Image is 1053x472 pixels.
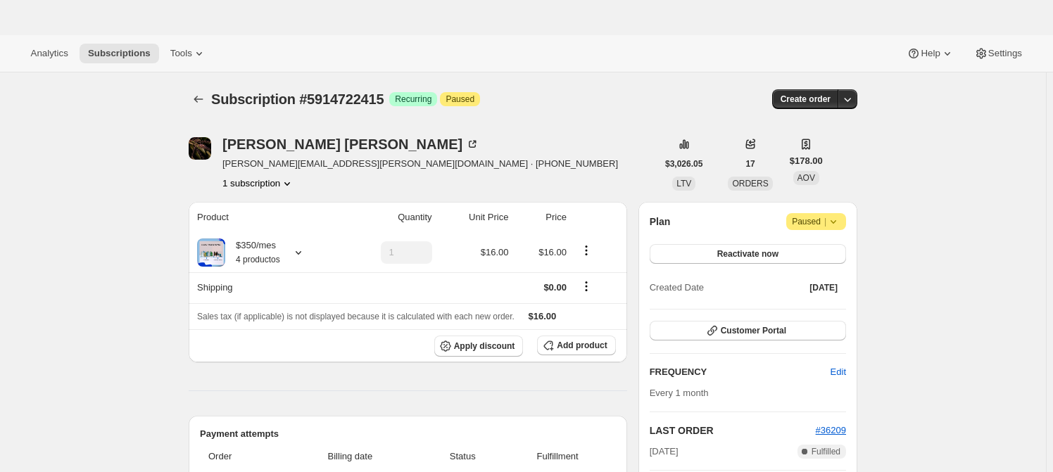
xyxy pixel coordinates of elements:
button: Apply discount [434,336,524,357]
span: Every 1 month [650,388,709,398]
th: Price [512,202,570,233]
span: $16.00 [481,247,509,257]
button: Add product [537,336,615,355]
span: Billing date [283,449,417,464]
button: Reactivate now [650,244,846,264]
th: Unit Price [436,202,513,233]
span: Settings [988,48,1022,59]
span: Recurring [395,94,431,105]
span: Fulfilled [812,446,840,457]
span: $16.00 [529,311,557,321]
span: Analytics [31,48,68,59]
button: Subscriptions [80,44,159,63]
span: [PERSON_NAME][EMAIL_ADDRESS][PERSON_NAME][DOMAIN_NAME] · [PHONE_NUMBER] [222,157,618,171]
button: Product actions [575,243,598,258]
th: Shipping [189,272,341,303]
th: Product [189,202,341,233]
span: [DATE] [809,282,838,293]
button: Tools [162,44,215,63]
button: Edit [822,361,855,383]
span: $178.00 [790,154,823,168]
small: 4 productos [236,255,280,264]
a: #36209 [816,425,846,435]
span: Sandra Barrientos [189,137,211,160]
th: Order [200,441,279,472]
span: Tools [170,48,192,59]
span: Subscriptions [88,48,151,59]
h2: LAST ORDER [650,423,816,438]
button: Product actions [222,177,294,191]
span: Fulfillment [508,449,607,464]
span: Paused [792,215,840,229]
span: | [824,216,826,227]
button: Subscriptions [189,89,208,109]
button: #36209 [816,423,846,438]
th: Quantity [341,202,436,233]
span: Paused [446,94,474,105]
span: 17 [745,158,755,170]
span: Status [426,449,500,464]
span: [DATE] [650,445,679,459]
span: $0.00 [543,282,567,293]
h2: FREQUENCY [650,365,831,379]
span: LTV [676,179,691,189]
button: Shipping actions [575,279,598,294]
button: 17 [737,154,763,174]
span: Created Date [650,281,704,295]
span: Reactivate now [717,248,778,260]
button: Help [898,44,962,63]
img: product img [197,238,225,267]
span: Subscription #5914722415 [211,91,384,107]
span: AOV [797,173,815,183]
span: Apply discount [454,340,515,352]
h2: Plan [650,215,671,229]
span: $16.00 [538,247,567,257]
button: Create order [772,89,839,109]
span: Add product [557,340,607,351]
div: [PERSON_NAME] [PERSON_NAME] [222,137,479,151]
span: $3,026.05 [665,158,702,170]
h2: Payment attempts [200,427,616,441]
div: $350/mes [225,238,280,267]
button: [DATE] [801,278,846,298]
span: ORDERS [732,179,768,189]
span: Customer Portal [721,325,786,336]
span: Create order [781,94,831,105]
span: Sales tax (if applicable) is not displayed because it is calculated with each new order. [197,312,515,321]
span: Help [921,48,940,59]
button: $3,026.05 [657,154,711,174]
button: Customer Portal [650,321,846,340]
button: Analytics [23,44,77,63]
span: Edit [831,365,846,379]
button: Settings [966,44,1030,63]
